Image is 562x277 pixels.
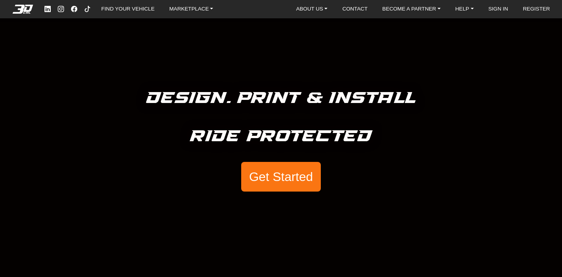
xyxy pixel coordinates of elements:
button: Get Started [241,162,321,192]
a: MARKETPLACE [166,4,217,14]
a: FIND YOUR VEHICLE [98,4,158,14]
a: SIGN IN [485,4,511,14]
h5: Design. Print & Install [146,85,416,111]
a: ABOUT US [293,4,331,14]
a: REGISTER [520,4,553,14]
a: CONTACT [339,4,371,14]
a: BECOME A PARTNER [379,4,444,14]
a: HELP [452,4,477,14]
h5: Ride Protected [190,124,372,149]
